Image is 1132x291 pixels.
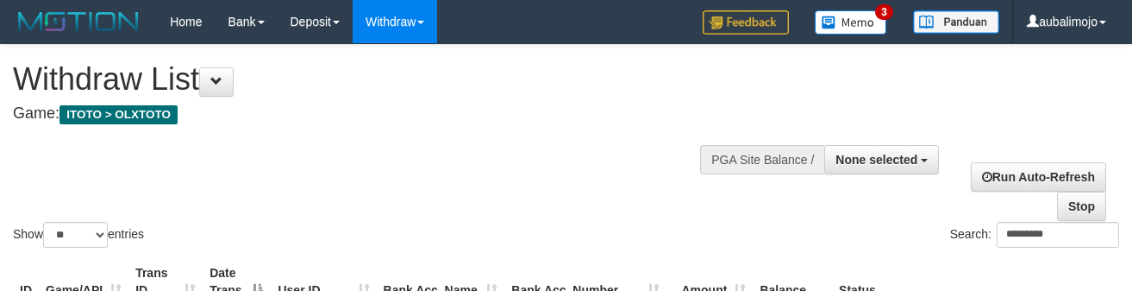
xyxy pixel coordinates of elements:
[824,145,939,174] button: None selected
[700,145,824,174] div: PGA Site Balance /
[971,162,1106,192] a: Run Auto-Refresh
[13,9,144,35] img: MOTION_logo.png
[59,105,178,124] span: ITOTO > OLXTOTO
[997,222,1119,248] input: Search:
[950,222,1119,248] label: Search:
[913,10,999,34] img: panduan.png
[815,10,887,35] img: Button%20Memo.svg
[13,222,144,248] label: Show entries
[13,105,737,123] h4: Game:
[1057,192,1106,221] a: Stop
[835,153,917,167] span: None selected
[703,10,789,35] img: Feedback.jpg
[875,4,893,20] span: 3
[13,62,737,97] h1: Withdraw List
[43,222,108,248] select: Showentries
